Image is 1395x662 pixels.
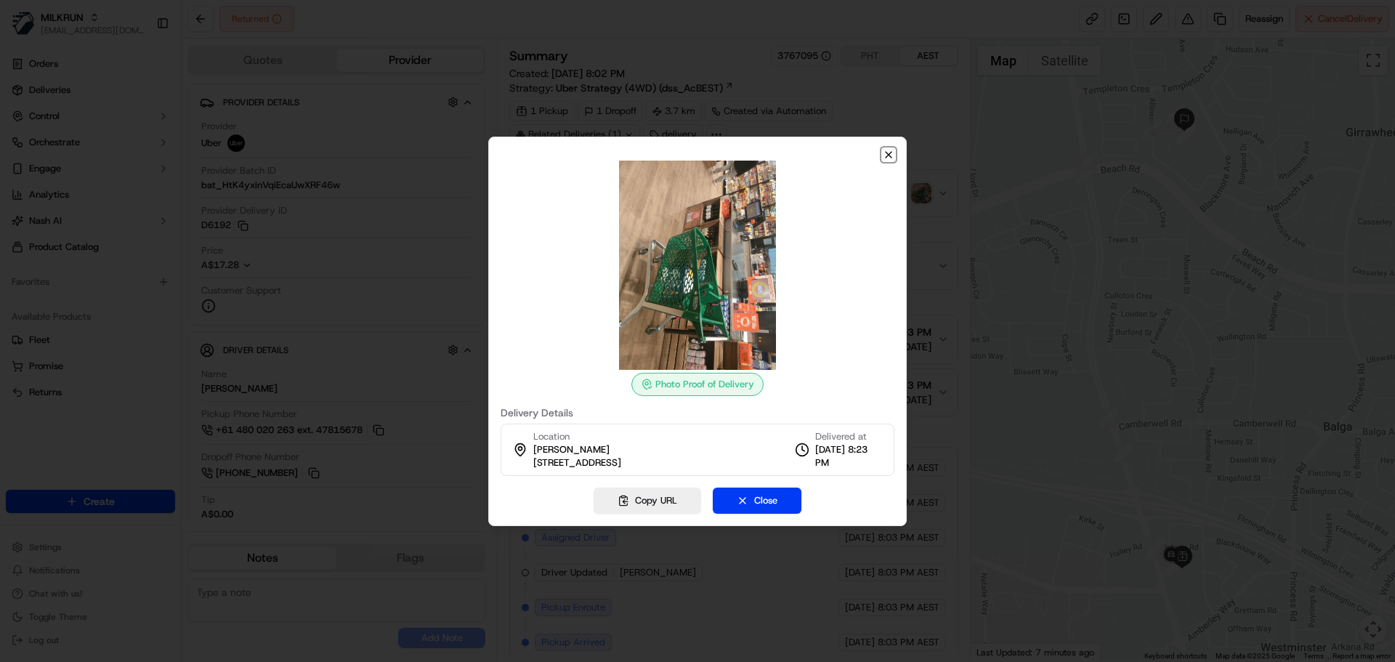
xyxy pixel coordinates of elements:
div: Photo Proof of Delivery [631,373,764,396]
button: Close [713,488,801,514]
span: [PERSON_NAME] [533,443,610,456]
label: Delivery Details [501,408,894,418]
button: Copy URL [594,488,701,514]
span: [STREET_ADDRESS] [533,456,621,469]
span: [DATE] 8:23 PM [815,443,882,469]
span: Delivered at [815,430,882,443]
img: photo_proof_of_delivery image [593,161,802,370]
span: Location [533,430,570,443]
